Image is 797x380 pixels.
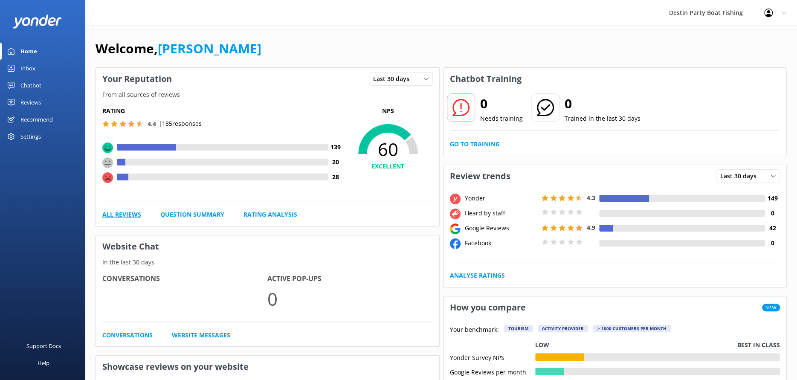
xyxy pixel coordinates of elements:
[443,296,532,319] h3: How you compare
[96,356,439,378] h3: Showcase reviews on your website
[480,93,523,114] h2: 0
[343,106,433,116] p: NPS
[720,171,762,181] span: Last 30 days
[96,68,178,90] h3: Your Reputation
[102,331,153,340] a: Conversations
[148,120,156,128] span: 4.4
[96,38,261,59] h1: Welcome,
[587,223,595,232] span: 4.9
[38,354,49,371] div: Help
[443,165,517,187] h3: Review trends
[450,325,499,335] p: Your benchmark:
[96,258,439,267] p: In the last 30 days
[480,114,523,123] p: Needs training
[20,77,41,94] div: Chatbot
[20,111,53,128] div: Recommend
[765,209,780,218] h4: 0
[328,157,343,167] h4: 20
[243,210,297,219] a: Rating Analysis
[328,172,343,182] h4: 28
[373,74,414,84] span: Last 30 days
[762,304,780,311] span: New
[96,235,439,258] h3: Website Chat
[504,325,533,332] div: Tourism
[20,60,35,77] div: Inbox
[102,210,141,219] a: All Reviews
[96,90,439,99] p: From all sources of reviews
[343,162,433,171] h4: EXCELLENT
[20,43,37,60] div: Home
[328,142,343,152] h4: 139
[565,93,640,114] h2: 0
[450,353,535,361] div: Yonder Survey NPS
[463,223,539,233] div: Google Reviews
[343,139,433,160] span: 60
[159,119,202,128] p: | 185 responses
[450,271,505,280] a: Analyse Ratings
[158,40,261,57] a: [PERSON_NAME]
[450,368,535,375] div: Google Reviews per month
[565,114,640,123] p: Trained in the last 30 days
[765,238,780,248] h4: 0
[160,210,224,219] a: Question Summary
[102,273,267,284] h4: Conversations
[13,15,62,29] img: yonder-white-logo.png
[463,194,539,203] div: Yonder
[535,340,549,350] p: Low
[450,139,500,149] a: Go to Training
[20,128,41,145] div: Settings
[463,238,539,248] div: Facebook
[538,325,588,332] div: Activity Provider
[737,340,780,350] p: Best in class
[765,223,780,233] h4: 42
[102,106,343,116] h5: Rating
[267,273,432,284] h4: Active Pop-ups
[587,194,595,202] span: 4.3
[443,68,528,90] h3: Chatbot Training
[463,209,539,218] div: Heard by staff
[20,94,41,111] div: Reviews
[593,325,671,332] div: > 1000 customers per month
[172,331,230,340] a: Website Messages
[765,194,780,203] h4: 149
[267,284,432,313] p: 0
[26,337,61,354] div: Support Docs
